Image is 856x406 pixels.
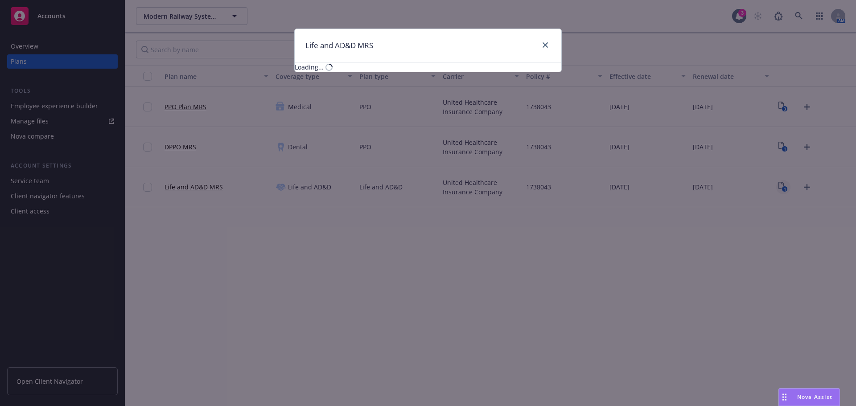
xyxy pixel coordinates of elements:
[797,393,832,401] span: Nova Assist
[540,40,551,50] a: close
[295,62,324,72] div: Loading...
[778,388,840,406] button: Nova Assist
[305,40,373,51] h1: Life and AD&D MRS
[779,389,790,406] div: Drag to move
